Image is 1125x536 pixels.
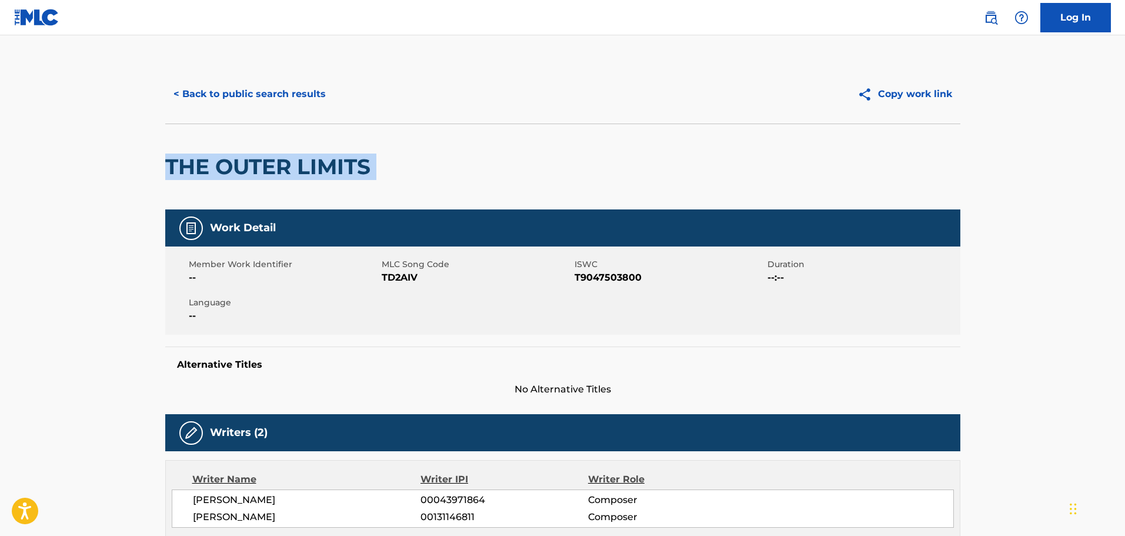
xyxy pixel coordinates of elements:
[165,382,960,397] span: No Alternative Titles
[210,221,276,235] h5: Work Detail
[984,11,998,25] img: search
[767,258,957,271] span: Duration
[210,426,268,440] h5: Writers (2)
[165,154,376,180] h2: THE OUTER LIMITS
[177,359,949,371] h5: Alternative Titles
[193,510,421,524] span: [PERSON_NAME]
[767,271,957,285] span: --:--
[420,493,587,507] span: 00043971864
[184,221,198,235] img: Work Detail
[420,472,588,487] div: Writer IPI
[588,510,740,524] span: Composer
[1040,3,1111,32] a: Log In
[382,258,572,271] span: MLC Song Code
[1070,491,1077,527] div: Drag
[857,87,878,102] img: Copy work link
[979,6,1003,29] a: Public Search
[189,258,379,271] span: Member Work Identifier
[14,9,59,26] img: MLC Logo
[1010,6,1033,29] div: Help
[189,271,379,285] span: --
[189,297,379,309] span: Language
[575,271,765,285] span: T9047503800
[165,79,334,109] button: < Back to public search results
[575,258,765,271] span: ISWC
[588,493,740,507] span: Composer
[192,472,421,487] div: Writer Name
[382,271,572,285] span: TD2AIV
[193,493,421,507] span: [PERSON_NAME]
[420,510,587,524] span: 00131146811
[849,79,960,109] button: Copy work link
[1014,11,1029,25] img: help
[588,472,740,487] div: Writer Role
[1066,480,1125,536] iframe: Chat Widget
[184,426,198,440] img: Writers
[189,309,379,323] span: --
